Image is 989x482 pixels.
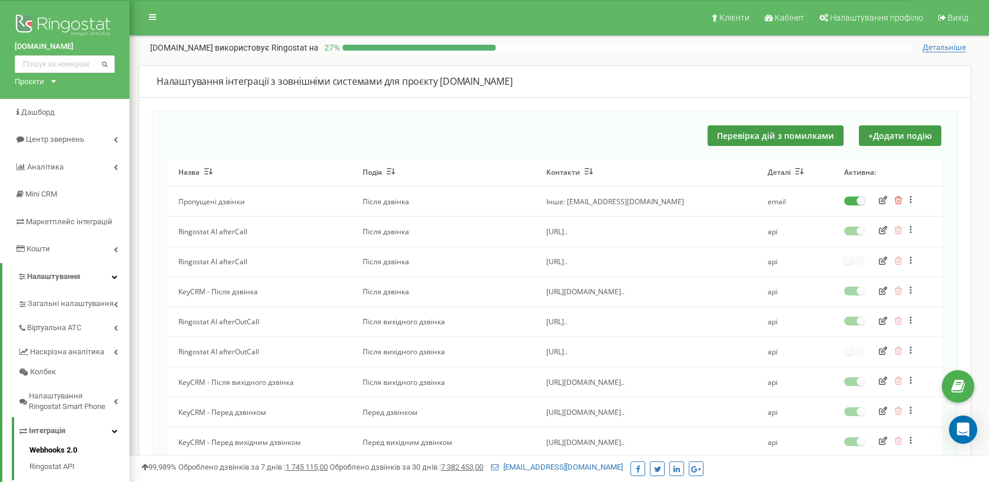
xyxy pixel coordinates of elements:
td: Ringostat AI afterOutCall [167,307,351,337]
a: Webhooks 2.0 [29,445,130,459]
td: Ringostat AI afterCall [167,247,351,277]
td: Після вихідного дзвінка [351,367,535,397]
span: Колбек [30,367,56,378]
span: Налаштування [27,272,80,281]
span: використовує Ringostat на [215,43,318,52]
td: api [756,277,832,307]
a: Віртуальна АТС [18,314,130,338]
td: Після дзвінка [351,277,535,307]
span: [URL][DOMAIN_NAME].. [546,287,625,297]
span: Вихід [948,13,968,22]
span: Кабінет [775,13,804,22]
span: Загальні налаштування [28,298,114,310]
td: Після вихідного дзвінка [351,337,535,367]
button: +Додати подію [859,125,941,146]
td: api [756,367,832,397]
td: Пропущені дзвінки [167,187,351,217]
span: Аналiтика [27,162,64,171]
span: Налаштування Ringostat Smart Phone [29,391,114,413]
a: Загальні налаштування [18,290,130,314]
span: [URL][DOMAIN_NAME].. [546,407,625,417]
td: api [756,427,832,457]
td: KeyCRM - Перед дзвінком [167,397,351,427]
div: Проєкти [15,76,44,87]
button: Назва [178,168,213,177]
button: Активна: [844,168,876,177]
td: Ringostat AI afterCall [167,217,351,247]
span: Оброблено дзвінків за 30 днів : [330,463,483,471]
td: api [756,217,832,247]
a: Налаштування Ringostat Smart Phone [18,383,130,417]
a: Ringostat API [29,458,130,473]
span: [URL].. [546,257,567,267]
td: api [756,307,832,337]
img: Ringostat logo [15,12,115,41]
button: Контакти [546,168,593,177]
td: Після дзвінка [351,247,535,277]
span: Дашборд [21,108,55,117]
td: api [756,397,832,427]
span: Віртуальна АТС [27,323,81,334]
td: Перед вихідним дзвінком [351,427,535,457]
u: 1 745 115,00 [286,463,328,471]
td: Після вихідного дзвінка [351,307,535,337]
td: Після дзвінка [351,217,535,247]
button: Подія [363,168,395,177]
span: Детальніше [922,43,966,52]
a: Інтеграція [18,417,130,441]
span: Клієнти [719,13,749,22]
span: Наскрізна аналітика [30,347,104,358]
a: [EMAIL_ADDRESS][DOMAIN_NAME] [491,463,623,471]
td: KeyCRM - Після дзвінка [167,277,351,307]
u: 7 382 453,00 [441,463,483,471]
td: Інше: [EMAIL_ADDRESS][DOMAIN_NAME] [535,187,756,217]
td: KeyCRM - Після вихідного дзвінка [167,367,351,397]
td: Перед дзвінком [351,397,535,427]
td: api [756,247,832,277]
span: Mini CRM [25,190,57,198]
span: 99,989% [141,463,177,471]
td: api [756,337,832,367]
p: [DOMAIN_NAME] [150,42,318,54]
p: 27 % [318,42,343,54]
td: email [756,187,832,217]
td: Ringostat AI afterOutCall [167,337,351,367]
span: [URL].. [546,227,567,237]
span: Центр звернень [26,135,84,144]
div: Open Intercom Messenger [949,415,977,444]
button: Перевірка дій з помилками [708,125,844,146]
div: Налаштування інтеграції з зовнішніми системами для проєкту [DOMAIN_NAME] [157,75,953,88]
span: Налаштування профілю [830,13,923,22]
span: [URL].. [546,347,567,357]
span: Інтеграція [29,426,65,437]
td: KeyCRM - Перед вихідним дзвінком [167,427,351,457]
span: [URL][DOMAIN_NAME].. [546,377,625,387]
span: [URL].. [546,317,567,327]
td: Після дзвінка [351,187,535,217]
input: Пошук за номером [15,55,115,73]
a: [DOMAIN_NAME] [15,41,115,52]
button: Деталі [768,168,804,177]
a: Наскрізна аналітика [18,338,130,363]
span: [URL][DOMAIN_NAME].. [546,437,625,447]
span: Кошти [26,244,50,253]
a: Колбек [18,362,130,383]
span: Оброблено дзвінків за 7 днів : [178,463,328,471]
span: Маркетплейс інтеграцій [26,217,112,226]
a: Налаштування [2,263,130,291]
